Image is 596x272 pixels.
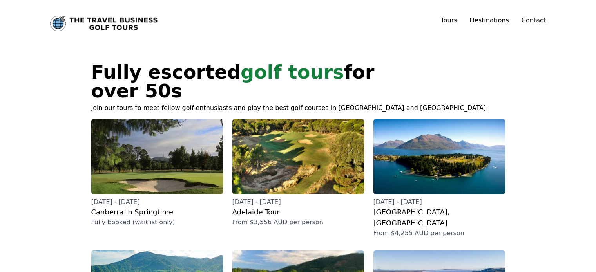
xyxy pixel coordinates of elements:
a: [DATE] - [DATE]Canberra in SpringtimeFully booked (waitlist only) [91,119,223,227]
a: Destinations [470,16,509,24]
p: [DATE] - [DATE] [232,197,364,207]
a: [DATE] - [DATE]Adelaide TourFrom $3,556 AUD per person [232,119,364,227]
p: Join our tours to meet fellow golf-enthusiasts and play the best golf courses in [GEOGRAPHIC_DATA... [91,103,505,113]
a: Link to home page [50,16,158,31]
p: [DATE] - [DATE] [373,197,505,207]
h1: Fully escorted for over 50s [91,63,442,100]
p: Fully booked (waitlist only) [91,218,223,227]
a: [DATE] - [DATE][GEOGRAPHIC_DATA], [GEOGRAPHIC_DATA]From $4,255 AUD per person [373,119,505,238]
span: golf tours [241,61,344,83]
h2: Canberra in Springtime [91,207,223,218]
p: From $4,255 AUD per person [373,229,505,238]
h2: [GEOGRAPHIC_DATA], [GEOGRAPHIC_DATA] [373,207,505,229]
h2: Adelaide Tour [232,207,364,218]
p: From $3,556 AUD per person [232,218,364,227]
img: The Travel Business Golf Tours logo [50,16,158,31]
a: Contact [522,16,546,25]
p: [DATE] - [DATE] [91,197,223,207]
a: Tours [441,16,457,24]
